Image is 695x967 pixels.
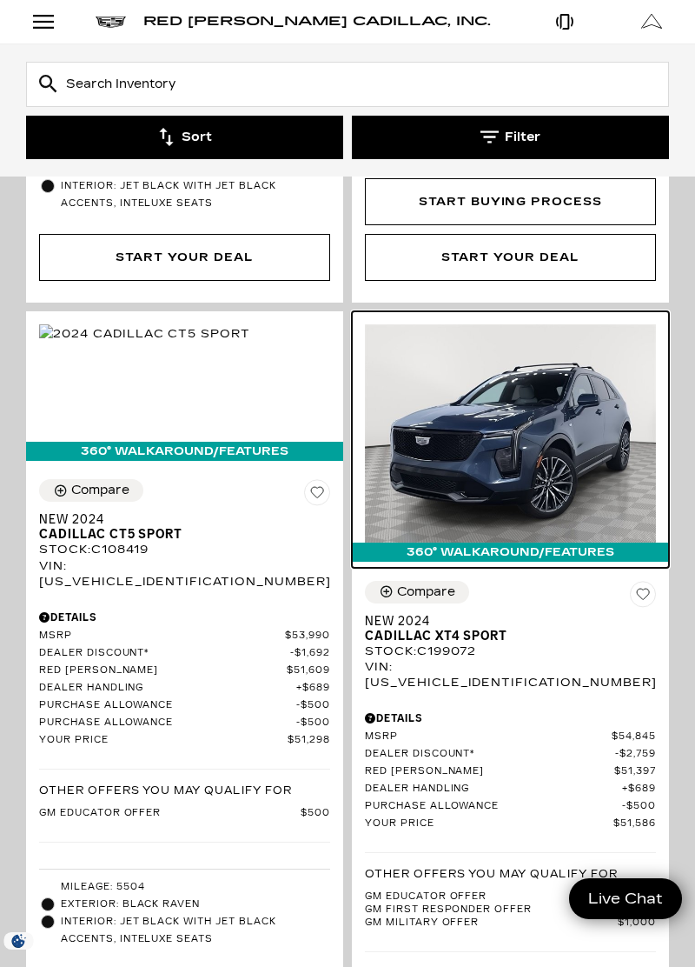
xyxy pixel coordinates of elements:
[365,629,643,644] span: Cadillac XT4 Sport
[39,807,330,820] a: GM Educator Offer $500
[612,730,656,744] span: $54,845
[285,630,330,643] span: $53,990
[365,817,656,830] a: Your Price $51,586
[365,904,656,917] a: GM First Responder Offer $1,000
[39,324,250,343] img: 2024 Cadillac CT5 Sport
[579,889,672,909] span: Live Chat
[365,748,615,761] span: Dealer Discount*
[116,248,253,267] div: Start Your Deal
[365,817,613,830] span: Your Price
[39,479,143,502] button: Compare Vehicle
[39,699,296,712] span: Purchase Allowance
[365,800,622,813] span: Purchase Allowance
[96,10,126,34] a: Cadillac logo
[352,116,669,159] button: Filter
[39,682,330,695] a: Dealer Handling $689
[365,614,643,629] span: New 2024
[630,581,656,614] button: Save Vehicle
[365,765,614,778] span: Red [PERSON_NAME]
[622,783,656,796] span: $689
[39,783,292,798] p: Other Offers You May Qualify For
[26,442,343,461] div: 360° WalkAround/Features
[365,730,656,744] a: MSRP $54,845
[365,917,656,930] a: GM Military Offer $1,000
[365,890,626,904] span: GM Educator Offer
[39,512,330,542] a: New 2024Cadillac CT5 Sport
[613,817,656,830] span: $51,586
[39,527,317,542] span: Cadillac CT5 Sport
[39,734,288,747] span: Your Price
[39,717,296,730] span: Purchase Allowance
[569,878,682,919] a: Live Chat
[39,682,296,695] span: Dealer Handling
[290,647,330,660] span: $1,692
[39,542,330,557] div: Stock : C108419
[352,543,669,562] div: 360° WalkAround/Features
[365,783,622,796] span: Dealer Handling
[618,917,656,930] span: $1,000
[365,800,656,813] a: Purchase Allowance $500
[365,730,612,744] span: MSRP
[288,734,330,747] span: $51,298
[365,866,618,882] p: Other Offers You May Qualify For
[365,324,656,543] img: 2024 Cadillac XT4 Sport
[96,17,126,28] img: Cadillac logo
[39,717,330,730] a: Purchase Allowance $500
[296,717,330,730] span: $500
[26,62,669,107] input: Search Inventory
[143,10,491,34] a: Red [PERSON_NAME] Cadillac, Inc.
[397,584,455,600] div: Compare
[26,116,343,159] button: Sort
[615,748,656,761] span: $2,759
[39,647,290,660] span: Dealer Discount*
[365,710,656,726] div: Pricing Details - New 2024 Cadillac XT4 Sport
[365,234,656,281] div: Start Your Deal
[39,664,330,677] a: Red [PERSON_NAME] $51,609
[143,14,491,29] span: Red [PERSON_NAME] Cadillac, Inc.
[296,682,330,695] span: $689
[614,765,656,778] span: $51,397
[61,177,330,212] span: Interior: Jet Black with Jet Black accents, Inteluxe Seats
[39,807,301,820] span: GM Educator Offer
[365,581,469,604] button: Compare Vehicle
[287,664,330,677] span: $51,609
[365,783,656,796] a: Dealer Handling $689
[419,192,602,211] div: Start Buying Process
[296,699,330,712] span: $500
[365,614,656,644] a: New 2024Cadillac XT4 Sport
[365,904,618,917] span: GM First Responder Offer
[39,512,317,527] span: New 2024
[39,878,330,896] li: Mileage: 5504
[39,630,330,643] a: MSRP $53,990
[39,699,330,712] a: Purchase Allowance $500
[365,178,656,225] div: Start Buying Process
[365,644,656,659] div: Stock : C199072
[622,800,656,813] span: $500
[39,664,287,677] span: Red [PERSON_NAME]
[39,610,330,625] div: Pricing Details - New 2024 Cadillac CT5 Sport
[39,734,330,747] a: Your Price $51,298
[39,234,330,281] div: Start Your Deal
[39,630,285,643] span: MSRP
[365,890,656,904] a: GM Educator Offer $500
[39,558,330,590] div: VIN: [US_VEHICLE_IDENTIFICATION_NUMBER]
[301,807,330,820] span: $500
[71,483,129,498] div: Compare
[61,913,330,948] span: Interior: Jet Black with Jet Black Accents, Inteluxe Seats
[441,248,579,267] div: Start Your Deal
[365,659,656,690] div: VIN: [US_VEHICLE_IDENTIFICATION_NUMBER]
[304,479,330,512] button: Save Vehicle
[61,896,330,913] span: Exterior: Black Raven
[39,647,330,660] a: Dealer Discount* $1,692
[365,748,656,761] a: Dealer Discount* $2,759
[365,917,618,930] span: GM Military Offer
[365,765,656,778] a: Red [PERSON_NAME] $51,397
